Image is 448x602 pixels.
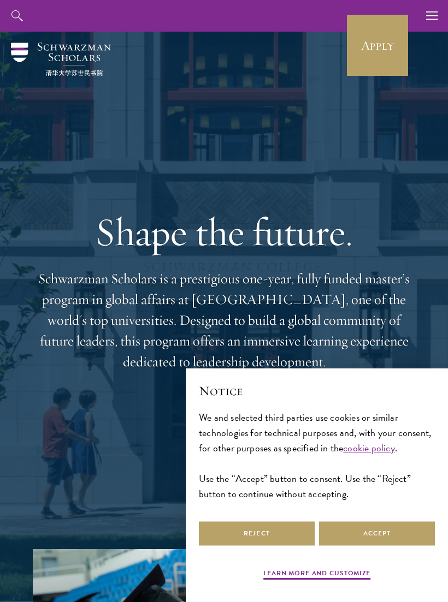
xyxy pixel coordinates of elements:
[347,15,408,76] a: Apply
[33,269,415,372] p: Schwarzman Scholars is a prestigious one-year, fully funded master’s program in global affairs at...
[199,382,435,400] h2: Notice
[263,568,370,581] button: Learn more and customize
[199,521,315,546] button: Reject
[319,521,435,546] button: Accept
[199,410,435,502] div: We and selected third parties use cookies or similar technologies for technical purposes and, wit...
[11,43,111,76] img: Schwarzman Scholars
[343,440,394,455] a: cookie policy
[33,209,415,255] h1: Shape the future.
